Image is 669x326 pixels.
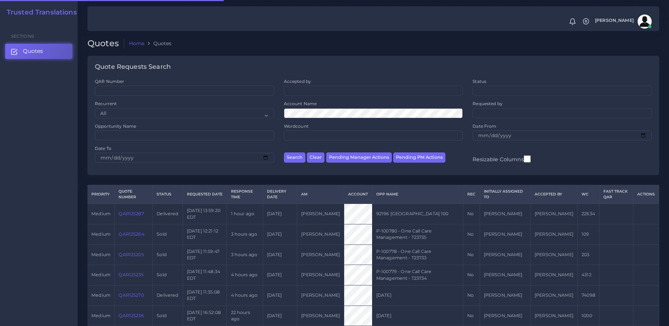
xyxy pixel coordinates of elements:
[480,185,530,204] th: Initially Assigned to
[577,224,599,244] td: 109
[227,185,263,204] th: Response Time
[118,211,144,216] a: QAR125287
[463,185,480,204] th: REC
[263,204,297,224] td: [DATE]
[595,18,634,23] span: [PERSON_NAME]
[153,224,183,244] td: Sold
[91,292,110,298] span: medium
[263,185,297,204] th: Delivery Date
[473,101,503,107] label: Requested by
[577,285,599,306] td: 74098
[95,123,136,129] label: Opportunity Name
[2,8,77,17] h2: Trusted Translations
[153,244,183,265] td: Sold
[153,185,183,204] th: Status
[118,313,144,318] a: QAR125236
[530,185,577,204] th: Accepted by
[284,78,311,84] label: Accepted by
[91,313,110,318] span: medium
[87,38,124,49] h2: Quotes
[297,285,344,306] td: [PERSON_NAME]
[153,285,183,306] td: Delivered
[530,265,577,285] td: [PERSON_NAME]
[530,244,577,265] td: [PERSON_NAME]
[227,306,263,326] td: 22 hours ago
[326,152,392,163] button: Pending Manager Actions
[153,204,183,224] td: Delivered
[372,244,463,265] td: P-100778 - One Call Care Management - T23733
[344,185,372,204] th: Account
[463,204,480,224] td: No
[372,185,463,204] th: Opp Name
[480,285,530,306] td: [PERSON_NAME]
[284,101,317,107] label: Account Name
[227,285,263,306] td: 4 hours ago
[480,224,530,244] td: [PERSON_NAME]
[5,44,72,59] a: Quotes
[263,306,297,326] td: [DATE]
[530,306,577,326] td: [PERSON_NAME]
[297,185,344,204] th: AM
[480,306,530,326] td: [PERSON_NAME]
[297,204,344,224] td: [PERSON_NAME]
[183,185,227,204] th: Requested Date
[577,244,599,265] td: 203
[183,265,227,285] td: [DATE] 11:48:34 EDT
[372,285,463,306] td: [DATE]
[263,224,297,244] td: [DATE]
[95,101,117,107] label: Recurrent
[530,204,577,224] td: [PERSON_NAME]
[463,224,480,244] td: No
[227,224,263,244] td: 3 hours ago
[633,185,659,204] th: Actions
[183,285,227,306] td: [DATE] 11:35:08 EDT
[118,231,144,237] a: QAR125264
[372,204,463,224] td: 92196 [GEOGRAPHIC_DATA] 100
[91,211,110,216] span: medium
[23,47,43,55] span: Quotes
[95,63,171,71] h4: Quote Requests Search
[638,14,652,29] img: avatar
[183,306,227,326] td: [DATE] 16:52:08 EDT
[263,244,297,265] td: [DATE]
[118,272,143,277] a: QAR125235
[480,244,530,265] td: [PERSON_NAME]
[284,152,305,163] button: Search
[118,292,144,298] a: QAR125270
[393,152,445,163] button: Pending PM Actions
[297,265,344,285] td: [PERSON_NAME]
[473,155,530,163] label: Resizable Columns
[463,265,480,285] td: No
[129,40,145,47] a: Home
[183,224,227,244] td: [DATE] 12:21:12 EDT
[87,185,115,204] th: Priority
[473,78,486,84] label: Status
[530,224,577,244] td: [PERSON_NAME]
[95,145,111,151] label: Date To
[118,252,144,257] a: QAR125205
[11,34,34,39] span: Sections
[577,204,599,224] td: 22634
[227,204,263,224] td: 1 hour ago
[153,306,183,326] td: Sold
[372,224,463,244] td: P-100780 - One Call Care Management - T23735
[227,244,263,265] td: 3 hours ago
[530,285,577,306] td: [PERSON_NAME]
[91,231,110,237] span: medium
[463,244,480,265] td: No
[91,252,110,257] span: medium
[463,285,480,306] td: No
[183,244,227,265] td: [DATE] 11:59:47 EDT
[307,152,324,163] button: Clear
[284,123,309,129] label: Wordcount
[480,265,530,285] td: [PERSON_NAME]
[524,155,531,163] input: Resizable Columns
[227,265,263,285] td: 4 hours ago
[372,265,463,285] td: P-100779 - One Call Care Management - T23734
[591,14,654,29] a: [PERSON_NAME]avatar
[473,123,496,129] label: Date From
[480,204,530,224] td: [PERSON_NAME]
[600,185,633,204] th: Fast Track QAR
[372,306,463,326] td: [DATE]
[183,204,227,224] td: [DATE] 13:59:20 EDT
